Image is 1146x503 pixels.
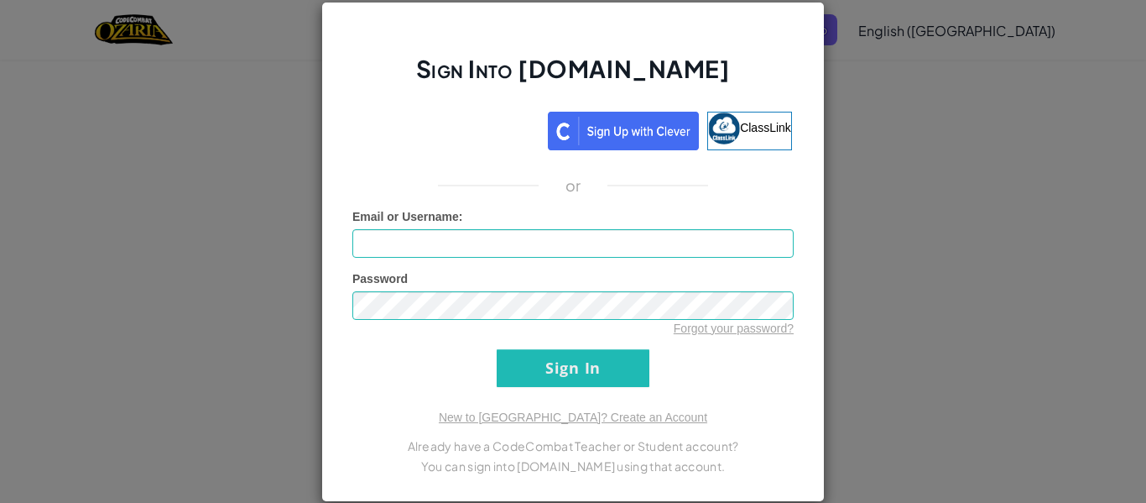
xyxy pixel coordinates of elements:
img: clever_sso_button@2x.png [548,112,699,150]
p: Already have a CodeCombat Teacher or Student account? [352,436,794,456]
span: ClassLink [740,120,791,134]
span: Email or Username [352,210,459,223]
a: New to [GEOGRAPHIC_DATA]? Create an Account [439,411,707,424]
p: You can sign into [DOMAIN_NAME] using that account. [352,456,794,476]
h2: Sign Into [DOMAIN_NAME] [352,53,794,102]
iframe: Sign in with Google Button [346,110,548,147]
p: or [565,176,581,196]
a: Forgot your password? [674,322,794,335]
label: : [352,208,463,225]
img: classlink-logo-small.png [708,113,740,144]
input: Sign In [497,349,649,387]
span: Password [352,272,408,286]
